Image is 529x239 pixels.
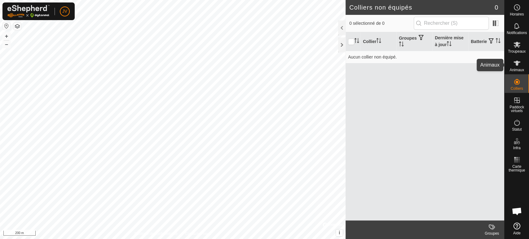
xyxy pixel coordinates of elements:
span: Notifications [507,31,527,35]
span: Infra [513,146,520,150]
p-sorticon: Activer pour trier [376,39,381,44]
a: Contactez-nous [185,231,211,237]
button: Couches de carte [14,23,21,30]
h2: Colliers non équipés [349,4,495,11]
input: Rechercher (S) [414,17,489,30]
a: Aide [505,220,529,237]
th: Batterie [468,32,504,51]
a: Politique de confidentialité [134,231,178,237]
th: Groupes [396,32,432,51]
span: Horaires [510,12,524,16]
span: JV [62,8,67,15]
span: Troupeaux [508,50,526,53]
button: Réinitialiser la carte [3,22,10,30]
span: Paddock virtuels [506,105,527,113]
p-sorticon: Activer pour trier [399,42,404,47]
div: Open chat [508,202,526,220]
span: 0 [495,3,498,12]
button: i [336,229,343,236]
span: Statut [512,128,522,131]
span: Aide [513,231,520,235]
span: Colliers [510,87,523,90]
div: Groupes [479,231,504,236]
td: Aucun collier non équipé. [346,51,504,63]
span: 0 sélectionné de 0 [349,20,414,27]
span: Animaux [509,68,524,72]
span: Carte thermique [506,165,527,172]
button: + [3,33,10,40]
p-sorticon: Activer pour trier [496,39,500,44]
button: – [3,41,10,48]
p-sorticon: Activer pour trier [354,39,359,44]
th: Collier [360,32,396,51]
span: i [339,230,340,235]
p-sorticon: Activer pour trier [447,42,452,47]
img: Logo Gallagher [7,5,50,18]
th: Dernière mise à jour [432,32,468,51]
